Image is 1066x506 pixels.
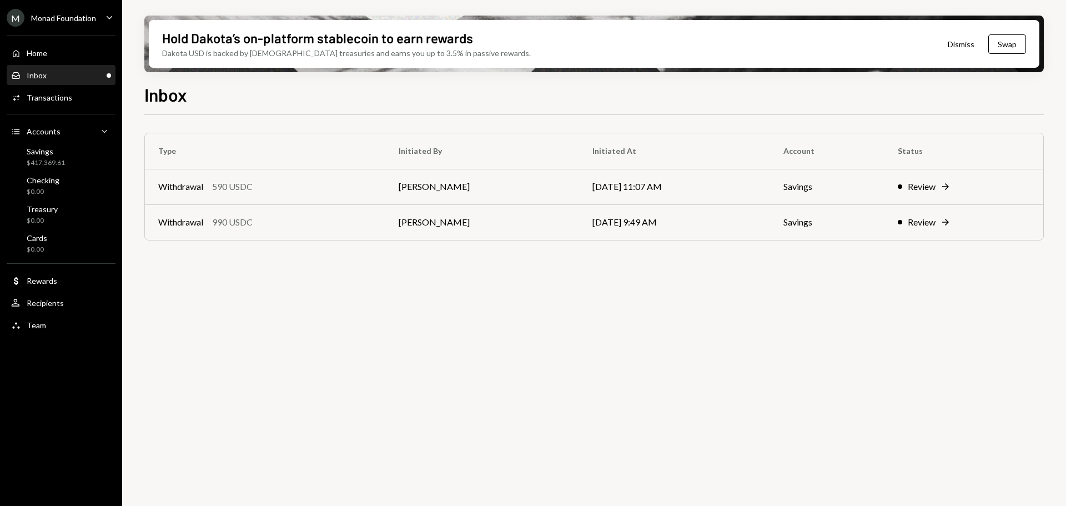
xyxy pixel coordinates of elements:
[27,176,59,185] div: Checking
[988,34,1026,54] button: Swap
[27,93,72,102] div: Transactions
[385,133,579,169] th: Initiated By
[385,169,579,204] td: [PERSON_NAME]
[908,216,936,229] div: Review
[579,169,770,204] td: [DATE] 11:07 AM
[770,204,884,240] td: Savings
[144,83,187,106] h1: Inbox
[7,65,115,85] a: Inbox
[7,121,115,141] a: Accounts
[579,133,770,169] th: Initiated At
[27,245,47,254] div: $0.00
[158,180,203,193] div: Withdrawal
[7,201,115,228] a: Treasury$0.00
[27,216,58,226] div: $0.00
[27,320,46,330] div: Team
[7,143,115,170] a: Savings$417,369.61
[158,216,203,229] div: Withdrawal
[27,48,47,58] div: Home
[7,43,115,63] a: Home
[162,29,473,47] div: Hold Dakota’s on-platform stablecoin to earn rewards
[7,230,115,257] a: Cards$0.00
[145,133,385,169] th: Type
[579,204,770,240] td: [DATE] 9:49 AM
[27,147,65,156] div: Savings
[27,71,47,80] div: Inbox
[770,133,884,169] th: Account
[908,180,936,193] div: Review
[27,187,59,197] div: $0.00
[770,169,884,204] td: Savings
[212,216,253,229] div: 990 USDC
[27,204,58,214] div: Treasury
[7,315,115,335] a: Team
[385,204,579,240] td: [PERSON_NAME]
[7,172,115,199] a: Checking$0.00
[31,13,96,23] div: Monad Foundation
[27,127,61,136] div: Accounts
[7,9,24,27] div: M
[27,233,47,243] div: Cards
[7,270,115,290] a: Rewards
[27,158,65,168] div: $417,369.61
[162,47,531,59] div: Dakota USD is backed by [DEMOGRAPHIC_DATA] treasuries and earns you up to 3.5% in passive rewards.
[212,180,253,193] div: 590 USDC
[884,133,1043,169] th: Status
[7,87,115,107] a: Transactions
[934,31,988,57] button: Dismiss
[27,298,64,308] div: Recipients
[7,293,115,313] a: Recipients
[27,276,57,285] div: Rewards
